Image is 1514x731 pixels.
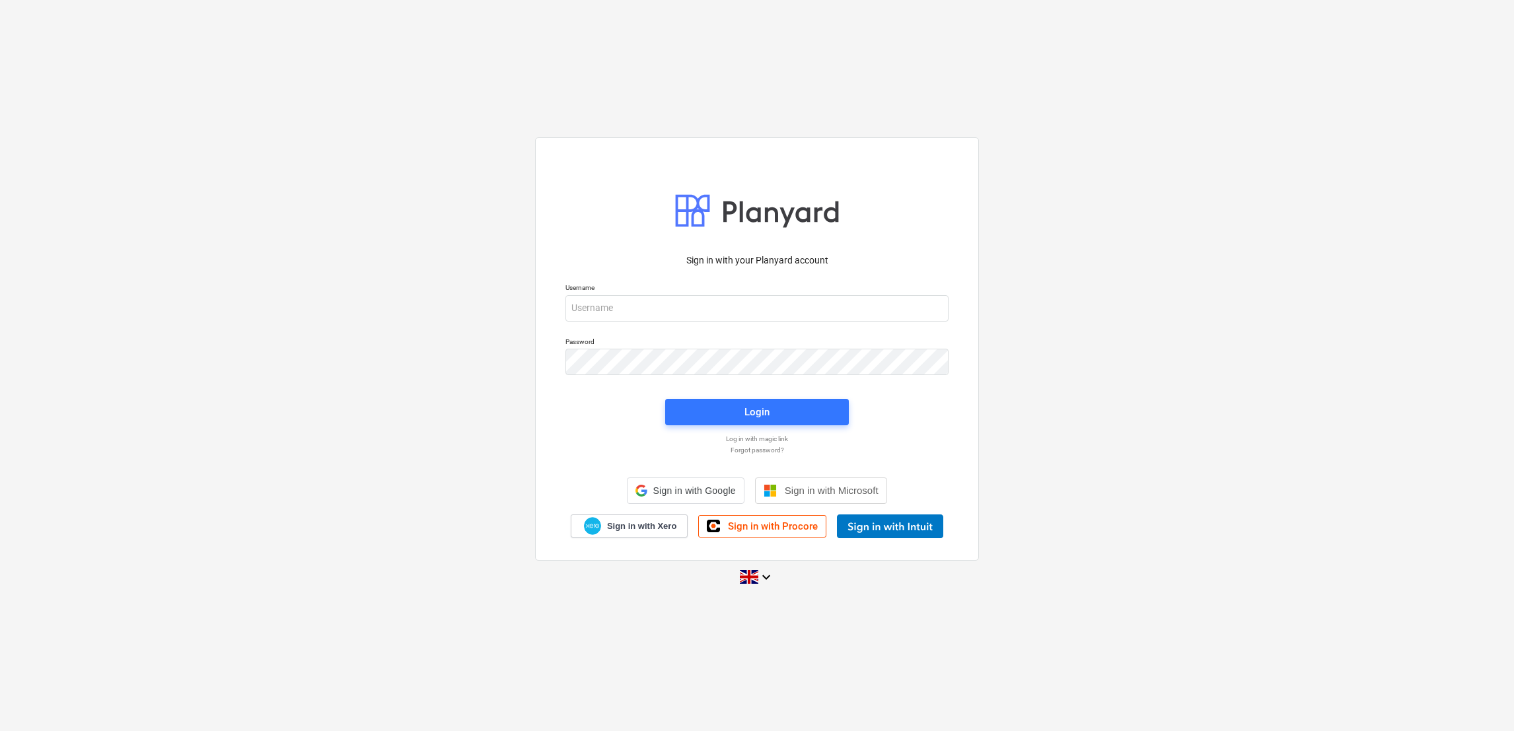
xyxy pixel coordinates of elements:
button: Login [665,399,849,425]
p: Password [565,337,949,349]
div: Login [744,403,770,421]
p: Username [565,283,949,295]
a: Sign in with Procore [698,515,826,538]
img: Xero logo [584,517,601,535]
a: Log in with magic link [559,435,955,443]
p: Sign in with your Planyard account [565,254,949,267]
span: Sign in with Procore [728,520,818,532]
img: Microsoft logo [764,484,777,497]
span: Sign in with Xero [607,520,676,532]
div: Sign in with Google [627,477,744,504]
a: Sign in with Xero [571,514,688,538]
i: keyboard_arrow_down [758,569,774,585]
a: Forgot password? [559,446,955,454]
span: Sign in with Microsoft [785,485,879,496]
span: Sign in with Google [653,485,735,496]
input: Username [565,295,949,322]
